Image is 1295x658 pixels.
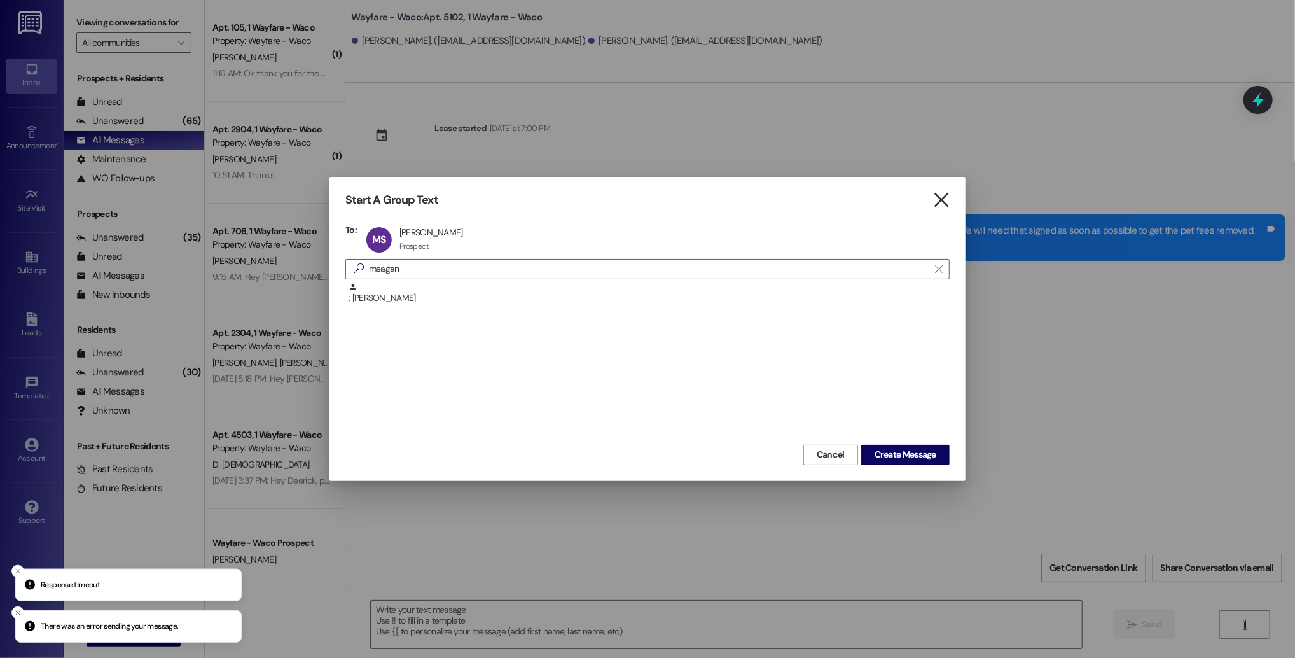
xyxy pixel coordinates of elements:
i:  [349,262,369,276]
i:  [932,193,950,207]
h3: Start A Group Text [345,193,438,207]
button: Close toast [11,564,24,577]
div: : [PERSON_NAME] [349,283,950,305]
span: MS [372,233,386,246]
p: Response timeout [41,579,100,591]
input: Search for any contact or apartment [369,260,929,278]
span: Cancel [817,448,845,461]
button: Close toast [11,606,24,619]
div: Prospect [399,241,429,251]
button: Clear text [929,260,949,279]
button: Cancel [803,445,858,465]
div: [PERSON_NAME] [399,227,463,238]
span: Create Message [875,448,936,461]
div: : [PERSON_NAME] [345,283,950,314]
h3: To: [345,224,357,235]
button: Create Message [861,445,950,465]
i:  [935,264,942,274]
p: There was an error sending your message. [41,621,179,633]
